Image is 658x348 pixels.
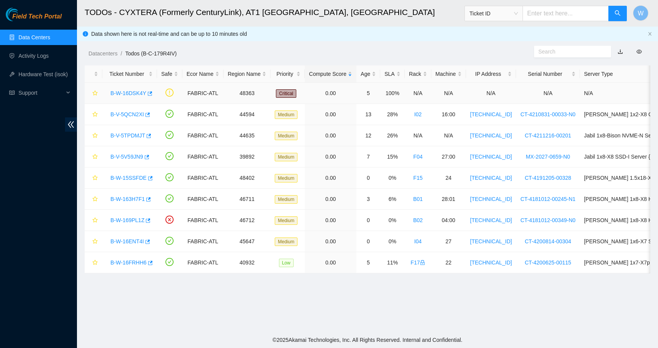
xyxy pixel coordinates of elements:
td: 04:00 [431,210,466,231]
span: star [92,260,98,266]
td: FABRIC-ATL [182,189,224,210]
td: 24 [431,167,466,189]
a: [TECHNICAL_ID] [470,154,512,160]
td: 15% [380,146,404,167]
a: B-W-16ENT4I [110,238,144,244]
td: FABRIC-ATL [182,83,224,104]
a: [TECHNICAL_ID] [470,238,512,244]
a: B-V-5TPDMJT [110,132,145,139]
td: 0.00 [305,146,356,167]
td: N/A [405,83,431,104]
a: MX-2027-0659-N0 [526,154,570,160]
button: star [89,151,98,163]
span: close [648,32,652,36]
td: 100% [380,83,404,104]
span: Medium [275,174,297,182]
td: 48363 [224,83,271,104]
td: 40932 [224,252,271,273]
td: 5 [356,252,380,273]
span: double-left [65,117,77,132]
input: Search [538,47,601,56]
td: 3 [356,189,380,210]
span: read [9,90,15,95]
td: 39892 [224,146,271,167]
a: F15 [413,175,423,181]
a: F17lock [411,259,425,266]
a: Datacenters [89,50,117,57]
span: check-circle [165,194,174,202]
button: star [89,87,98,99]
td: 45647 [224,231,271,252]
td: 0.00 [305,210,356,231]
td: FABRIC-ATL [182,125,224,146]
td: N/A [431,125,466,146]
td: N/A [516,83,580,104]
a: [TECHNICAL_ID] [470,111,512,117]
td: 44594 [224,104,271,125]
span: star [92,217,98,224]
td: 28:01 [431,189,466,210]
td: FABRIC-ATL [182,210,224,231]
td: 26% [380,125,404,146]
span: star [92,133,98,139]
span: W [638,8,643,18]
td: 27 [431,231,466,252]
a: Data Centers [18,34,50,40]
td: 0.00 [305,189,356,210]
span: lock [420,260,425,265]
span: check-circle [165,152,174,160]
a: I02 [414,111,421,117]
span: exclamation-circle [165,89,174,97]
td: 12 [356,125,380,146]
span: Low [279,259,294,267]
a: B-W-15SSFDE [110,175,147,181]
td: 28% [380,104,404,125]
span: Support [18,85,64,100]
button: star [89,193,98,205]
span: check-circle [165,173,174,181]
td: FABRIC-ATL [182,252,224,273]
span: Medium [275,238,297,246]
a: B02 [413,217,423,223]
button: star [89,172,98,184]
td: 0.00 [305,252,356,273]
td: 7 [356,146,380,167]
span: / [120,50,122,57]
a: F04 [413,154,423,160]
a: B-W-16DSK4Y [110,90,146,96]
a: CT-4181012-00245-N1 [520,196,575,202]
a: B01 [413,196,423,202]
td: 48402 [224,167,271,189]
a: download [618,49,623,55]
button: star [89,235,98,248]
a: CT-4200625-00115 [525,259,571,266]
td: 46711 [224,189,271,210]
a: [TECHNICAL_ID] [470,175,512,181]
a: B-W-16FRHH6 [110,259,147,266]
a: Hardware Test (isok) [18,71,68,77]
td: FABRIC-ATL [182,104,224,125]
td: 0.00 [305,125,356,146]
span: check-circle [165,258,174,266]
button: star [89,214,98,226]
td: 0% [380,210,404,231]
a: B-W-169PL1Z [110,217,144,223]
button: star [89,108,98,120]
span: eye [636,49,642,54]
button: star [89,256,98,269]
span: search [615,10,621,17]
a: CT-4210831-00033-N0 [520,111,575,117]
span: star [92,112,98,118]
span: close-circle [165,216,174,224]
td: 44635 [224,125,271,146]
button: star [89,129,98,142]
td: 16:00 [431,104,466,125]
span: Medium [275,216,297,225]
button: close [648,32,652,37]
a: [TECHNICAL_ID] [470,196,512,202]
td: 46712 [224,210,271,231]
td: N/A [405,125,431,146]
td: 0 [356,231,380,252]
span: star [92,239,98,245]
td: FABRIC-ATL [182,146,224,167]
